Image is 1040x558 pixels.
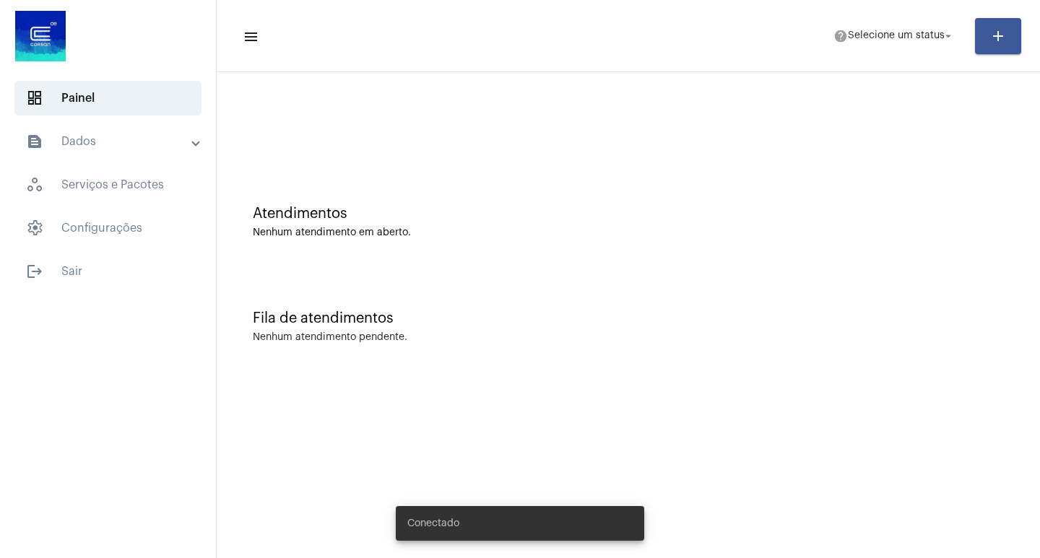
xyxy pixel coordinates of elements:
[942,30,955,43] mat-icon: arrow_drop_down
[253,332,407,343] div: Nenhum atendimento pendente.
[253,206,1004,222] div: Atendimentos
[26,90,43,107] span: sidenav icon
[9,124,216,159] mat-expansion-panel-header: sidenav iconDados
[12,7,69,65] img: d4669ae0-8c07-2337-4f67-34b0df7f5ae4.jpeg
[825,22,963,51] button: Selecione um status
[253,227,1004,238] div: Nenhum atendimento em aberto.
[833,29,848,43] mat-icon: help
[848,31,945,41] span: Selecione um status
[14,211,201,245] span: Configurações
[26,219,43,237] span: sidenav icon
[26,176,43,193] span: sidenav icon
[407,516,459,531] span: Conectado
[26,133,193,150] mat-panel-title: Dados
[989,27,1007,45] mat-icon: add
[14,81,201,115] span: Painel
[26,263,43,280] mat-icon: sidenav icon
[14,167,201,202] span: Serviços e Pacotes
[14,254,201,289] span: Sair
[26,133,43,150] mat-icon: sidenav icon
[253,310,1004,326] div: Fila de atendimentos
[243,28,257,45] mat-icon: sidenav icon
